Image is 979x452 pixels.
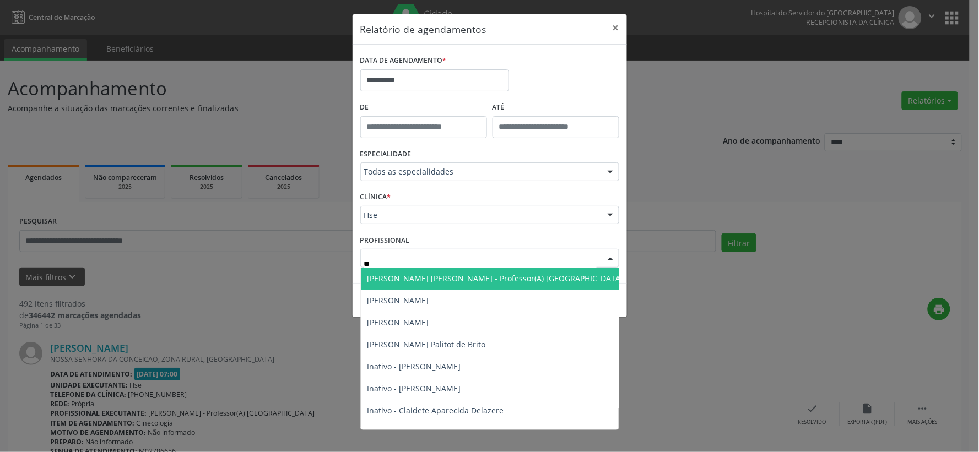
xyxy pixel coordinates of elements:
span: Hse [364,210,597,221]
label: DATA DE AGENDAMENTO [360,52,447,69]
span: Inativo - [PERSON_NAME] [367,361,461,372]
button: Close [605,14,627,41]
label: ATÉ [493,99,619,116]
span: [PERSON_NAME] [367,295,429,306]
span: [PERSON_NAME] [PERSON_NAME] - Professor(A) [GEOGRAPHIC_DATA] [367,273,624,284]
span: Inativo - [PERSON_NAME] - Professor(A) [GEOGRAPHIC_DATA] [367,427,592,438]
span: Todas as especialidades [364,166,597,177]
span: [PERSON_NAME] Palitot de Brito [367,339,486,350]
label: CLÍNICA [360,189,391,206]
label: PROFISSIONAL [360,232,410,249]
span: Inativo - [PERSON_NAME] [367,383,461,394]
span: Inativo - Claidete Aparecida Delazere [367,405,504,416]
label: ESPECIALIDADE [360,146,412,163]
label: De [360,99,487,116]
h5: Relatório de agendamentos [360,22,486,36]
span: [PERSON_NAME] [367,317,429,328]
